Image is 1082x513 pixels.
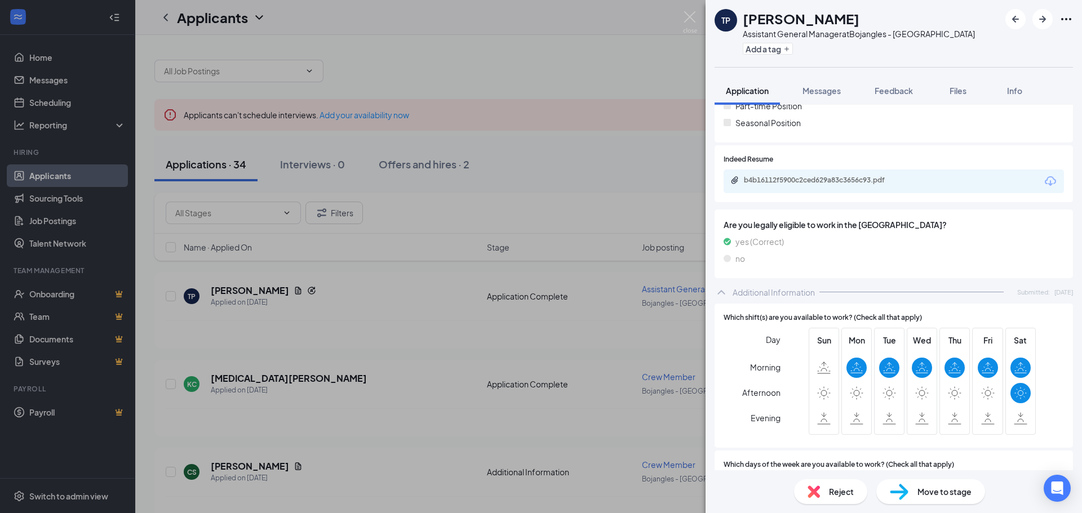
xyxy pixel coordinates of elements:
[750,357,781,377] span: Morning
[730,176,739,185] svg: Paperclip
[879,334,899,346] span: Tue
[1054,287,1073,297] span: [DATE]
[724,313,922,323] span: Which shift(s) are you available to work? (Check all that apply)
[1009,12,1022,26] svg: ArrowLeftNew
[978,334,998,346] span: Fri
[802,86,841,96] span: Messages
[783,46,790,52] svg: Plus
[1059,12,1073,26] svg: Ellipses
[742,382,781,403] span: Afternoon
[1007,86,1022,96] span: Info
[1044,175,1057,188] svg: Download
[735,117,801,129] span: Seasonal Position
[912,334,932,346] span: Wed
[730,176,913,186] a: Paperclipb4b16112f5900c2ced629a83c3656c93.pdf
[744,176,902,185] div: b4b16112f5900c2ced629a83c3656c93.pdf
[829,485,854,498] span: Reject
[735,235,784,248] span: yes (Correct)
[743,28,975,39] div: Assistant General Manager at Bojangles - [GEOGRAPHIC_DATA]
[944,334,965,346] span: Thu
[766,333,781,346] span: Day
[735,252,745,265] span: no
[950,86,966,96] span: Files
[743,9,859,28] h1: [PERSON_NAME]
[724,460,954,470] span: Which days of the week are you available to work? (Check all that apply)
[721,15,730,26] div: TP
[724,154,773,165] span: Indeed Resume
[917,485,972,498] span: Move to stage
[1032,9,1053,29] button: ArrowRight
[1005,9,1026,29] button: ArrowLeftNew
[735,100,802,112] span: Part-time Position
[875,86,913,96] span: Feedback
[846,334,867,346] span: Mon
[733,287,815,298] div: Additional Information
[751,408,781,428] span: Evening
[1010,334,1031,346] span: Sat
[726,86,769,96] span: Application
[724,218,1064,231] span: Are you legally eligible to work in the [GEOGRAPHIC_DATA]?
[1036,12,1049,26] svg: ArrowRight
[814,334,834,346] span: Sun
[715,286,728,299] svg: ChevronUp
[743,43,793,55] button: PlusAdd a tag
[1044,475,1071,502] div: Open Intercom Messenger
[1017,287,1050,297] span: Submitted:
